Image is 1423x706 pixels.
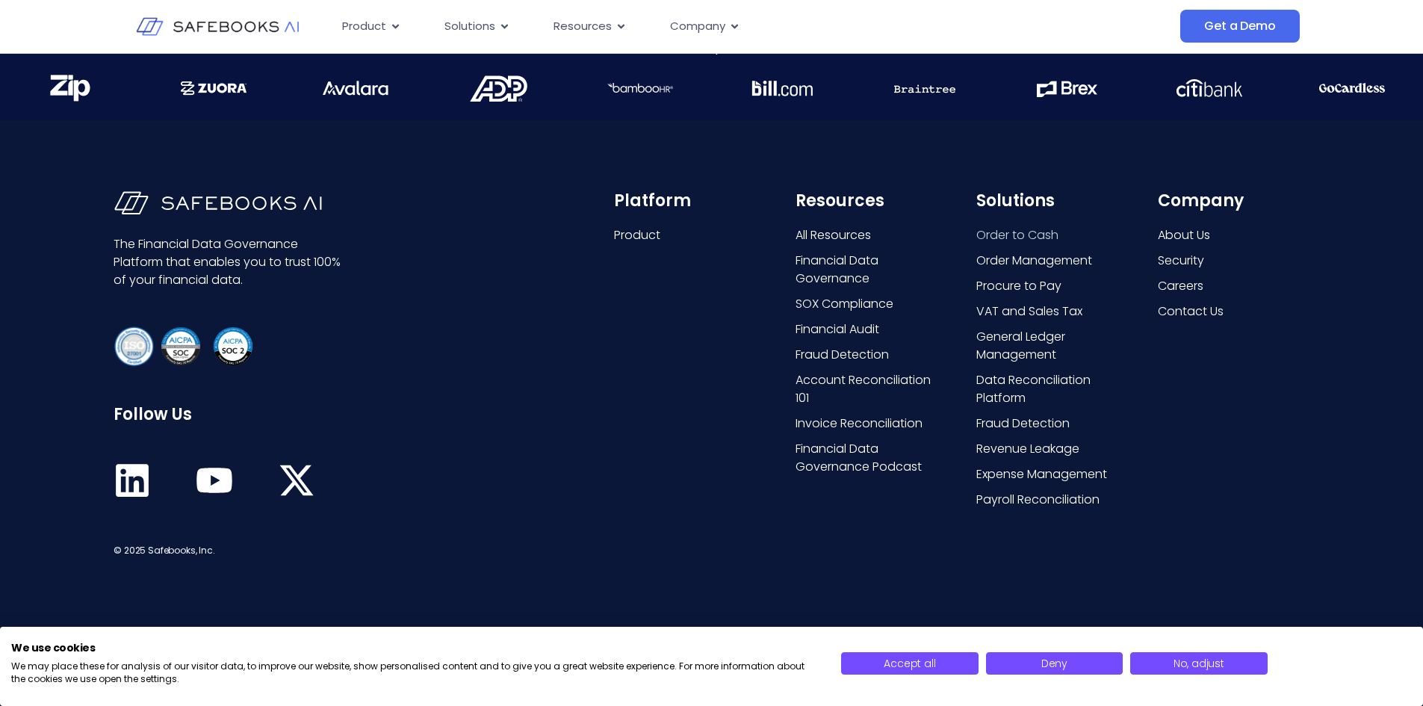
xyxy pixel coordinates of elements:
[1174,656,1224,671] span: No, adjust
[427,75,570,106] div: 1 / 21
[114,235,345,289] p: The Financial Data Governance Platform that enables you to trust 100% of your financial data.
[750,75,816,102] img: Financial Data Governance 36
[854,75,996,106] div: 4 / 21
[554,18,612,35] span: Resources
[841,652,978,675] button: Accept all cookies
[976,226,1128,244] a: Order to Cash
[330,12,1031,41] nav: Menu
[670,18,725,35] span: Company
[976,491,1128,509] a: Payroll Reconciliation
[1041,656,1067,671] span: Deny
[796,346,889,364] span: Fraud Detection
[796,440,947,476] a: Financial Data Governance Podcast
[607,75,673,102] img: Financial Data Governance 35
[614,226,766,244] a: Product
[1158,252,1204,270] span: Security
[796,226,871,244] span: All Resources
[569,75,712,106] div: 2 / 21
[1158,252,1309,270] a: Security
[323,75,388,102] img: Financial Data Governance 54
[1158,277,1309,295] a: Careers
[976,440,1128,458] a: Revenue Leakage
[796,415,923,433] span: Invoice Reconciliation
[796,321,947,338] a: Financial Audit
[796,226,947,244] a: All Resources
[976,277,1061,295] span: Procure to Pay
[1158,226,1210,244] span: About Us
[976,226,1058,244] span: Order to Cash
[986,652,1123,675] button: Deny all cookies
[892,75,958,102] img: Financial Data Governance 37
[143,75,285,106] div: 20 / 21
[114,544,214,557] span: © 2025 Safebooks, Inc.
[796,295,893,313] span: SOX Compliance
[614,226,660,244] span: Product
[976,415,1128,433] a: Fraud Detection
[1319,75,1385,102] img: Financial Data Governance 40
[976,440,1079,458] span: Revenue Leakage
[976,191,1128,211] h6: Solutions
[444,18,495,35] span: Solutions
[884,656,935,671] span: Accept all
[796,371,947,407] a: Account Reconciliation 101
[976,465,1128,483] a: Expense Management
[1204,19,1275,34] span: Get a Demo
[1158,191,1309,211] h6: Company
[614,191,766,211] h6: Platform
[114,405,345,424] h6: Follow Us
[976,277,1128,295] a: Procure to Pay
[976,303,1128,321] a: VAT and Sales Tax
[285,75,427,106] div: 21 / 21
[11,641,819,654] h2: We use cookies
[796,295,947,313] a: SOX Compliance
[1180,10,1299,43] a: Get a Demo
[796,191,947,211] h6: Resources
[976,371,1128,407] a: Data Reconciliation Platform
[996,75,1139,106] div: 5 / 21
[1158,303,1309,321] a: Contact Us
[1130,652,1267,675] button: Adjust cookie preferences
[976,415,1070,433] span: Fraud Detection
[330,12,1031,41] div: Menu Toggle
[181,75,247,102] img: Financial Data Governance 53
[38,75,104,102] img: Financial Data Governance 52
[1158,277,1203,295] span: Careers
[976,252,1092,270] span: Order Management
[796,252,947,288] a: Financial Data Governance
[796,321,879,338] span: Financial Audit
[1138,75,1281,106] div: 6 / 21
[976,303,1082,321] span: VAT and Sales Tax
[976,465,1107,483] span: Expense Management
[1158,303,1224,321] span: Contact Us
[1158,226,1309,244] a: About Us
[796,415,947,433] a: Invoice Reconciliation
[11,660,819,686] p: We may place these for analysis of our visitor data, to improve our website, show personalised co...
[1176,75,1242,102] img: Financial Data Governance 39
[712,75,855,106] div: 3 / 21
[976,491,1100,509] span: Payroll Reconciliation
[342,18,386,35] span: Product
[976,252,1128,270] a: Order Management
[1035,75,1100,102] img: Financial Data Governance 38
[976,328,1128,364] a: General Ledger Management
[465,75,531,102] img: Financial Data Governance 34
[796,346,947,364] a: Fraud Detection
